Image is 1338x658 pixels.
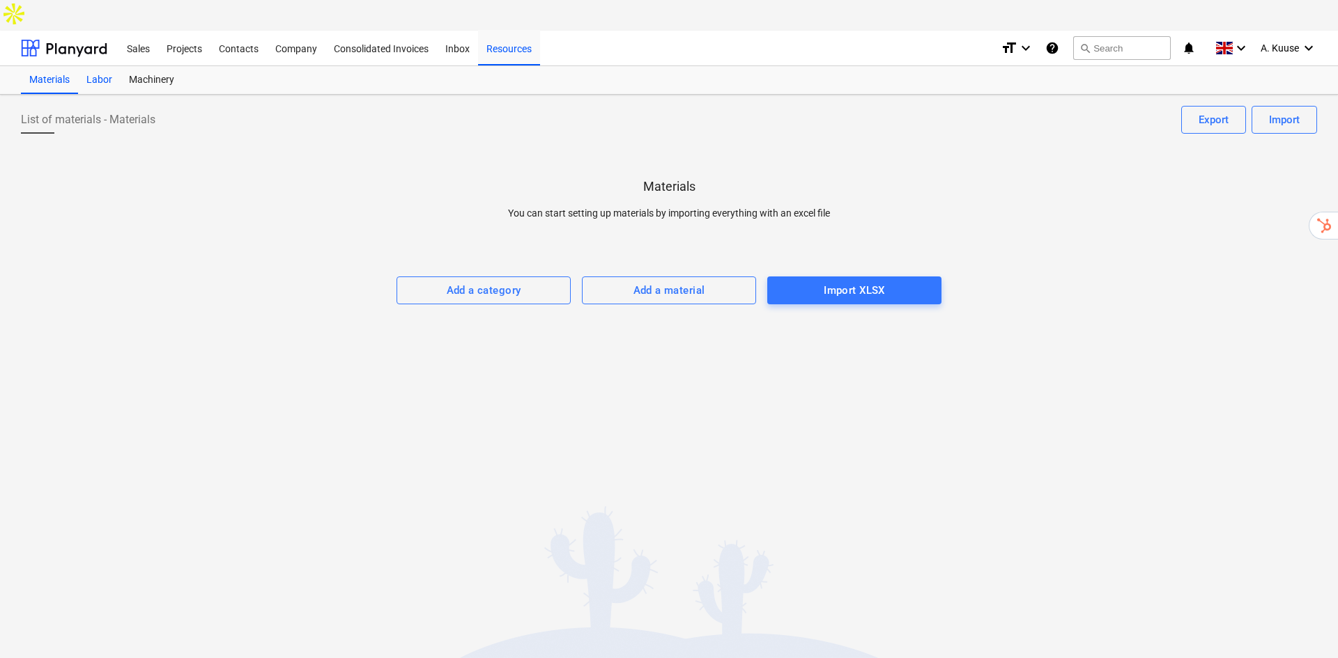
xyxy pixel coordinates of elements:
[1233,40,1249,56] i: keyboard_arrow_down
[1199,111,1229,129] div: Export
[633,281,705,299] div: Add a material
[582,276,756,304] button: Add a material
[1182,40,1196,56] i: notifications
[437,30,478,65] div: Inbox
[1181,106,1246,134] button: Export
[478,30,540,65] div: Resources
[447,281,521,299] div: Add a category
[325,30,437,65] div: Consolidated Invoices
[1300,40,1317,56] i: keyboard_arrow_down
[21,111,155,128] span: List of materials - Materials
[437,31,478,65] a: Inbox
[345,206,993,221] p: You can start setting up materials by importing everything with an excel file
[118,30,158,65] div: Sales
[210,30,267,65] div: Contacts
[1045,40,1059,56] i: Knowledge base
[118,31,158,65] a: Sales
[1001,40,1017,56] i: format_size
[397,276,571,304] button: Add a category
[158,30,210,65] div: Projects
[158,31,210,65] a: Projects
[1079,42,1091,54] span: search
[1261,42,1299,54] span: A. Kuuse
[1017,40,1034,56] i: keyboard_arrow_down
[121,66,183,94] a: Machinery
[210,31,267,65] a: Contacts
[824,281,885,299] div: Import XLSX
[1252,106,1317,134] button: Import
[643,178,695,195] p: Materials
[267,30,325,65] div: Company
[267,31,325,65] a: Company
[478,31,540,65] a: Resources
[1269,111,1300,129] div: Import
[325,31,437,65] a: Consolidated Invoices
[78,66,121,94] a: Labor
[1073,36,1171,60] button: Search
[767,276,941,304] button: Import XLSX
[21,66,78,94] a: Materials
